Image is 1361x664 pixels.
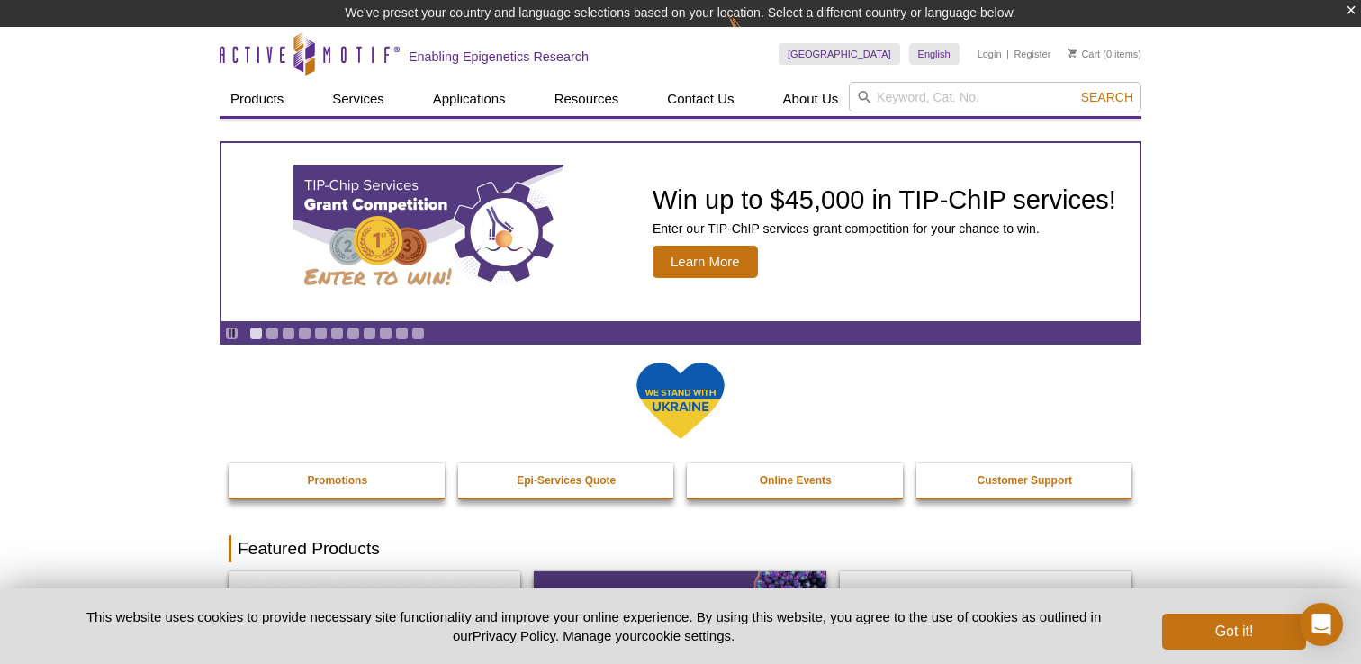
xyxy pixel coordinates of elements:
a: Epi-Services Quote [458,463,676,498]
a: Go to slide 8 [363,327,376,340]
a: Go to slide 2 [266,327,279,340]
a: English [909,43,960,65]
strong: Promotions [307,474,367,487]
img: Your Cart [1068,49,1077,58]
h2: Win up to $45,000 in TIP-ChIP services! [653,186,1116,213]
a: Go to slide 11 [411,327,425,340]
a: Contact Us [656,82,744,116]
img: We Stand With Ukraine [635,361,726,441]
button: cookie settings [642,628,731,643]
div: Open Intercom Messenger [1300,603,1343,646]
p: Enter our TIP-ChIP services grant competition for your chance to win. [653,220,1116,237]
button: Got it! [1162,614,1306,650]
a: Resources [544,82,630,116]
input: Keyword, Cat. No. [849,82,1141,112]
p: This website uses cookies to provide necessary site functionality and improve your online experie... [55,607,1132,645]
a: Promotions [229,463,446,498]
a: Go to slide 10 [395,327,409,340]
article: TIP-ChIP Services Grant Competition [221,143,1140,321]
a: Go to slide 1 [249,327,263,340]
strong: Customer Support [978,474,1072,487]
li: | [1006,43,1009,65]
img: TIP-ChIP Services Grant Competition [293,165,563,300]
a: TIP-ChIP Services Grant Competition Win up to $45,000 in TIP-ChIP services! Enter our TIP-ChIP se... [221,143,1140,321]
a: Toggle autoplay [225,327,239,340]
a: Go to slide 4 [298,327,311,340]
a: Products [220,82,294,116]
a: Go to slide 6 [330,327,344,340]
a: About Us [772,82,850,116]
a: Go to slide 9 [379,327,392,340]
strong: Epi-Services Quote [517,474,616,487]
a: [GEOGRAPHIC_DATA] [779,43,900,65]
a: Login [978,48,1002,60]
a: Privacy Policy [473,628,555,643]
span: Search [1081,90,1133,104]
strong: Online Events [760,474,832,487]
a: Register [1014,48,1050,60]
a: Go to slide 7 [347,327,360,340]
a: Go to slide 5 [314,327,328,340]
button: Search [1076,89,1139,105]
a: Customer Support [916,463,1134,498]
span: Learn More [653,246,758,278]
img: Change Here [728,13,776,56]
a: Cart [1068,48,1100,60]
a: Online Events [687,463,905,498]
a: Services [321,82,395,116]
h2: Enabling Epigenetics Research [409,49,589,65]
a: Go to slide 3 [282,327,295,340]
h2: Featured Products [229,535,1132,562]
li: (0 items) [1068,43,1141,65]
a: Applications [422,82,517,116]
